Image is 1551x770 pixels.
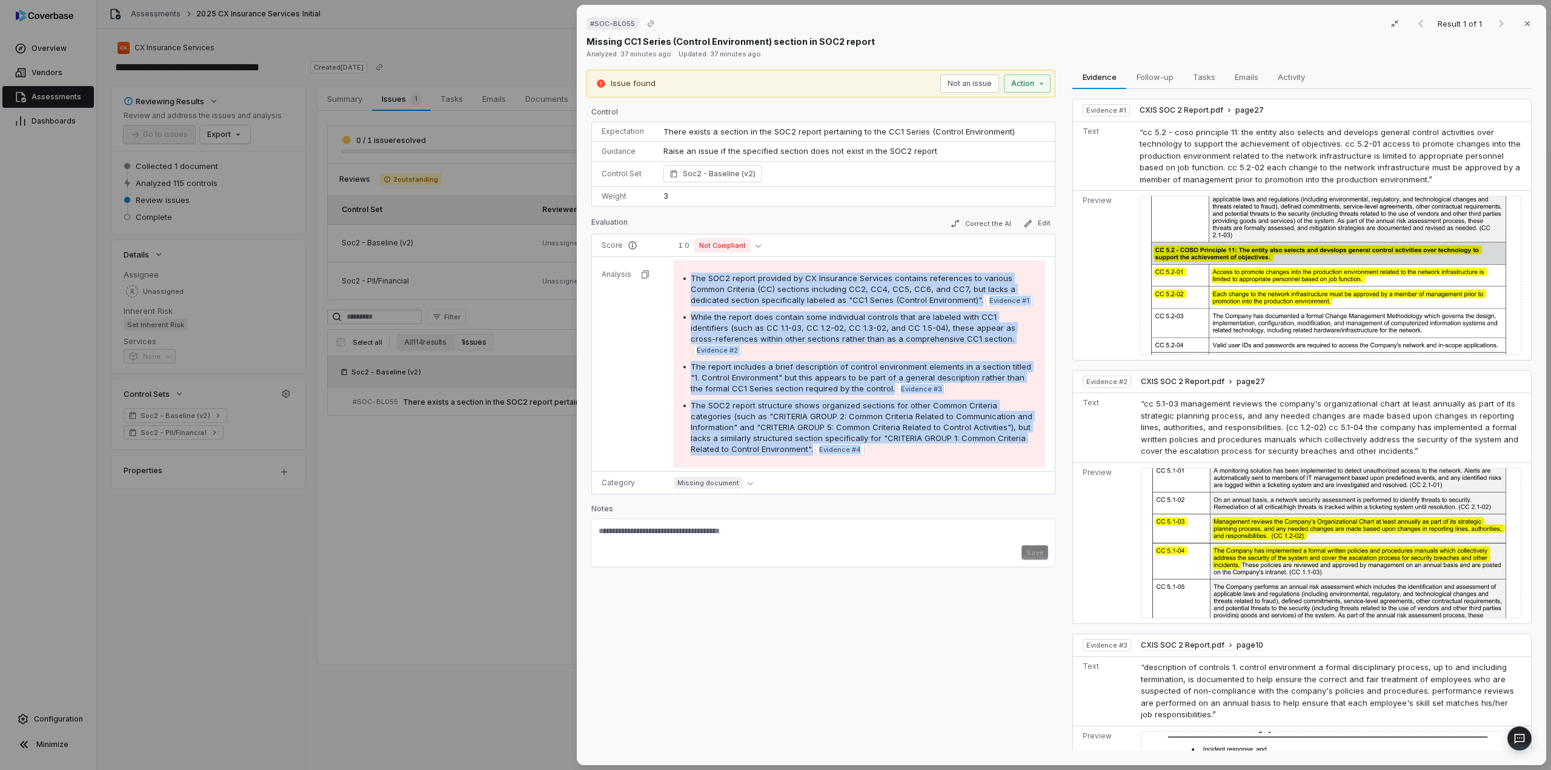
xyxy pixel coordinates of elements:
[1141,377,1224,387] span: CXIS SOC 2 Report.pdf
[1141,399,1518,456] span: “cc 5.1-03 management reviews the company's organizational chart at least annually as part of its...
[591,217,628,232] p: Evaluation
[1235,105,1264,115] span: page 27
[1140,105,1223,115] span: CXIS SOC 2 Report.pdf
[602,127,649,136] p: Expectation
[674,238,766,253] button: 1.0Not Compliant
[1086,105,1126,115] span: Evidence # 1
[683,168,756,180] span: Soc2 - Baseline (v2)
[691,312,1015,344] span: While the report does contain some individual controls that are labeled with CC1 identifiers (suc...
[1230,69,1263,85] span: Emails
[1073,393,1136,463] td: Text
[1188,69,1220,85] span: Tasks
[591,107,1055,122] p: Control
[1438,17,1484,30] p: Result 1 of 1
[602,241,659,250] p: Score
[901,384,942,394] span: Evidence # 3
[1140,127,1521,184] span: “cc 5.2 - coso principle 11: the entity also selects and develops general control activities over...
[679,50,761,58] span: Updated: 37 minutes ago
[1140,105,1264,116] button: CXIS SOC 2 Report.pdfpage27
[1141,377,1265,387] button: CXIS SOC 2 Report.pdfpage27
[663,191,668,201] span: 3
[940,75,999,93] button: Not an issue
[1086,640,1128,650] span: Evidence # 3
[602,270,631,279] p: Analysis
[691,400,1032,454] span: The SOC2 report structure shows organized sections for other Common Criteria categories (such as ...
[586,50,671,58] span: Analyzed: 37 minutes ago
[591,504,1055,519] p: Notes
[1273,69,1310,85] span: Activity
[1078,69,1121,85] span: Evidence
[602,191,649,201] p: Weight
[674,477,743,489] span: Missing document
[1141,640,1224,650] span: CXIS SOC 2 Report.pdf
[1132,69,1178,85] span: Follow-up
[1141,468,1521,619] img: 7282811bd7f84cb5a14b00b8237158e2_original.jpg_w1200.jpg
[989,296,1029,305] span: Evidence # 1
[1073,191,1135,360] td: Preview
[640,13,662,35] button: Copy link
[590,19,635,28] span: # SOC-BL055
[663,145,1045,158] p: Raise an issue if the specified section does not exist in the SOC2 report
[1141,662,1514,719] span: “description of controls 1. control environment a formal disciplinary process, up to and includin...
[1073,657,1136,726] td: Text
[1237,640,1263,650] span: page 10
[1073,121,1135,191] td: Text
[1018,216,1055,231] button: Edit
[1140,196,1521,355] img: 333f620bcd8c4bc3a87caf3638424176_original.jpg_w1200.jpg
[694,238,751,253] span: Not Compliant
[691,273,1015,305] span: The SOC2 report provided by CX Insurance Services contains references to various Common Criteria ...
[819,445,861,454] span: Evidence # 4
[586,35,875,48] p: Missing CC1 Series (Control Environment) section in SOC2 report
[946,216,1016,231] button: Correct the AI
[1073,462,1136,623] td: Preview
[663,127,1015,136] span: There exists a section in the SOC2 report pertaining to the CC1 Series (Control Environment)
[697,345,738,355] span: Evidence # 2
[602,478,659,488] p: Category
[1086,377,1128,387] span: Evidence # 2
[602,147,649,156] p: Guidance
[602,169,649,179] p: Control Set
[691,362,1031,393] span: The report includes a brief description of control environment elements in a section titled "1. C...
[1141,640,1263,651] button: CXIS SOC 2 Report.pdfpage10
[1237,377,1265,387] span: page 27
[611,78,656,90] p: Issue found
[1004,75,1051,93] button: Action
